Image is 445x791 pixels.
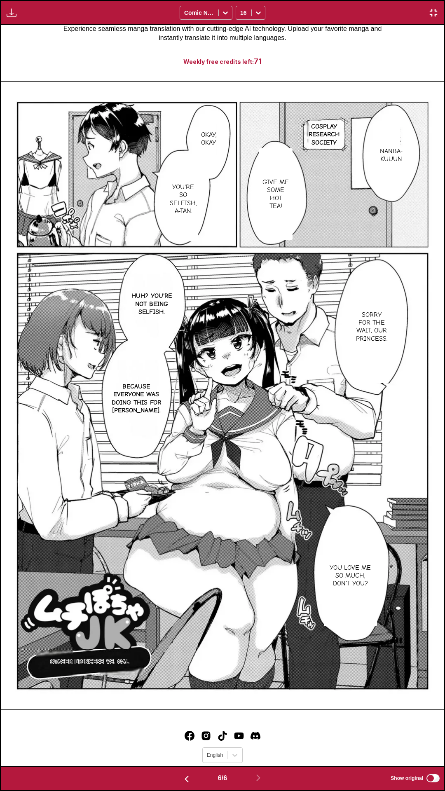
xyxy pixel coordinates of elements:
[7,8,16,18] img: Download translated images
[218,775,227,782] span: 6 / 6
[1,81,444,709] img: Manga Panel
[199,129,218,148] p: Okay, okay
[261,177,291,212] p: Give me some hot tea!
[182,774,192,784] img: Previous page
[326,562,376,590] p: You love me so much, don't you?
[124,290,180,318] p: Huh? You're not being selfish.
[168,182,199,217] p: You're so selfish, A-tan.
[426,774,440,782] input: Show original
[49,656,131,667] p: Otaser Princess vs. Gal
[354,309,389,344] p: Sorry for the wait, our princess.
[110,381,164,416] p: Because everyone was doing this for [PERSON_NAME].
[378,146,404,165] p: Nanba-kuuun
[298,121,350,148] p: Cosplay Research Society
[391,775,423,781] span: Show original
[253,773,263,783] img: Next page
